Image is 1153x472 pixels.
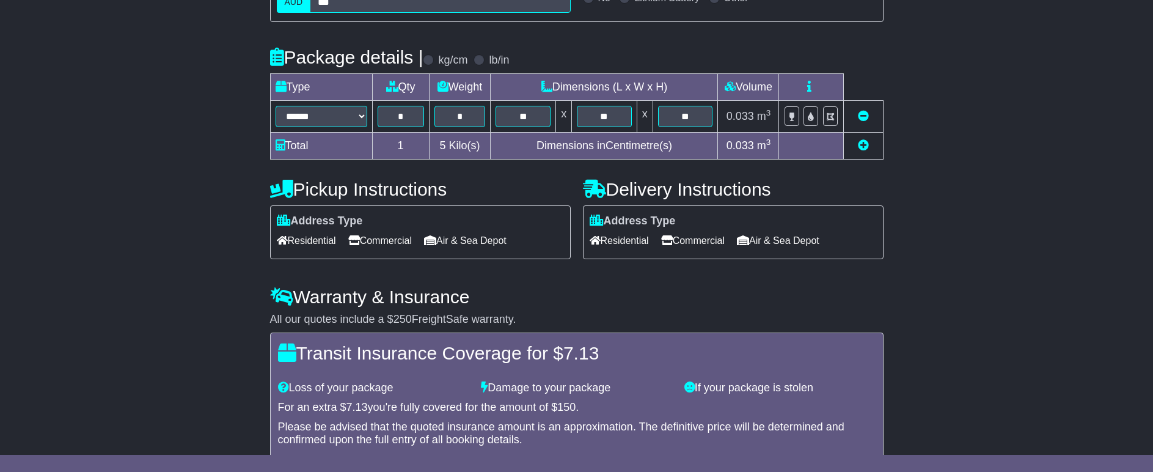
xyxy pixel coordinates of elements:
h4: Package details | [270,47,423,67]
span: 7.13 [346,401,368,413]
div: For an extra $ you're fully covered for the amount of $ . [278,401,876,415]
label: lb/in [489,54,509,67]
td: x [637,101,653,133]
td: 1 [372,133,429,160]
span: 0.033 [727,139,754,152]
td: Weight [429,74,491,101]
label: Address Type [590,215,676,228]
span: Residential [590,231,649,250]
h4: Transit Insurance Coverage for $ [278,343,876,363]
div: If your package is stolen [678,382,882,395]
span: Residential [277,231,336,250]
span: 7.13 [563,343,599,363]
div: Please be advised that the quoted insurance amount is an approximation. The definitive price will... [278,421,876,447]
sup: 3 [766,108,771,117]
sup: 3 [766,138,771,147]
td: Dimensions (L x W x H) [491,74,718,101]
div: Damage to your package [475,382,678,395]
span: m [757,139,771,152]
span: 150 [557,401,576,413]
a: Add new item [858,139,869,152]
span: Commercial [348,231,412,250]
div: All our quotes include a $ FreightSafe warranty. [270,313,884,326]
h4: Pickup Instructions [270,179,571,199]
label: Address Type [277,215,363,228]
div: Dangerous Goods will lead to an additional loading on top of this. [278,453,876,466]
td: Volume [718,74,779,101]
div: Loss of your package [272,382,475,395]
h4: Delivery Instructions [583,179,884,199]
h4: Warranty & Insurance [270,287,884,307]
span: 250 [393,313,412,325]
td: x [556,101,572,133]
span: 0.033 [727,110,754,122]
td: Kilo(s) [429,133,491,160]
span: Air & Sea Depot [737,231,819,250]
span: Air & Sea Depot [424,231,507,250]
label: kg/cm [438,54,467,67]
span: 5 [439,139,445,152]
td: Qty [372,74,429,101]
span: Commercial [661,231,725,250]
td: Type [270,74,372,101]
span: m [757,110,771,122]
td: Dimensions in Centimetre(s) [491,133,718,160]
td: Total [270,133,372,160]
a: Remove this item [858,110,869,122]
